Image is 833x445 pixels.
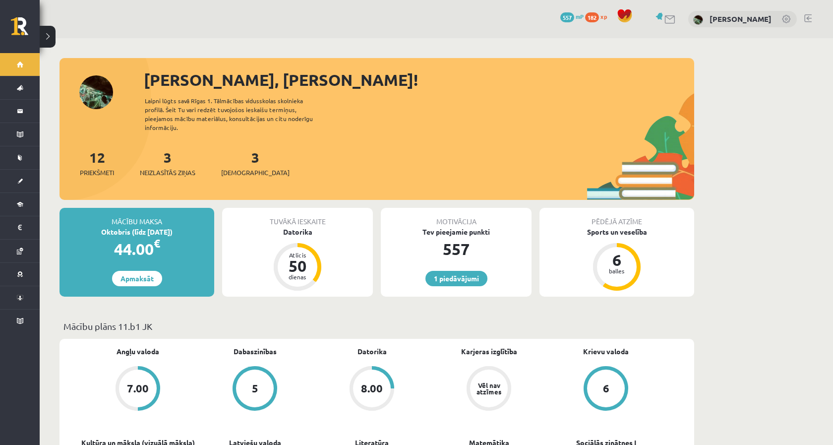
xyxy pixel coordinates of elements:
[560,12,584,20] a: 557 mP
[547,366,664,413] a: 6
[283,274,312,280] div: dienas
[145,96,330,132] div: Laipni lūgts savā Rīgas 1. Tālmācības vidusskolas skolnieka profilā. Šeit Tu vari redzēt tuvojošo...
[585,12,599,22] span: 182
[222,227,373,292] a: Datorika Atlicis 50 dienas
[140,148,195,178] a: 3Neizlasītās ziņas
[252,383,258,394] div: 5
[222,208,373,227] div: Tuvākā ieskaite
[59,237,214,261] div: 44.00
[283,252,312,258] div: Atlicis
[144,68,694,92] div: [PERSON_NAME], [PERSON_NAME]!
[693,15,703,25] img: Marta Cekula
[283,258,312,274] div: 50
[63,319,690,333] p: Mācību plāns 11.b1 JK
[475,382,503,395] div: Vēl nav atzīmes
[461,346,517,357] a: Karjeras izglītība
[602,252,632,268] div: 6
[602,268,632,274] div: balles
[221,148,290,178] a: 3[DEMOGRAPHIC_DATA]
[222,227,373,237] div: Datorika
[79,366,196,413] a: 7.00
[381,208,532,227] div: Motivācija
[425,271,487,286] a: 1 piedāvājumi
[59,227,214,237] div: Oktobris (līdz [DATE])
[603,383,609,394] div: 6
[221,168,290,178] span: [DEMOGRAPHIC_DATA]
[196,366,313,413] a: 5
[710,14,772,24] a: [PERSON_NAME]
[80,148,114,178] a: 12Priekšmeti
[381,237,532,261] div: 557
[430,366,547,413] a: Vēl nav atzīmes
[585,12,612,20] a: 182 xp
[140,168,195,178] span: Neizlasītās ziņas
[234,346,277,357] a: Dabaszinības
[112,271,162,286] a: Apmaksāt
[11,17,40,42] a: Rīgas 1. Tālmācības vidusskola
[361,383,383,394] div: 8.00
[154,236,160,251] span: €
[560,12,574,22] span: 557
[539,227,694,292] a: Sports un veselība 6 balles
[59,208,214,227] div: Mācību maksa
[539,227,694,237] div: Sports un veselība
[576,12,584,20] span: mP
[127,383,149,394] div: 7.00
[80,168,114,178] span: Priekšmeti
[600,12,607,20] span: xp
[357,346,387,357] a: Datorika
[583,346,629,357] a: Krievu valoda
[117,346,159,357] a: Angļu valoda
[381,227,532,237] div: Tev pieejamie punkti
[539,208,694,227] div: Pēdējā atzīme
[313,366,430,413] a: 8.00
